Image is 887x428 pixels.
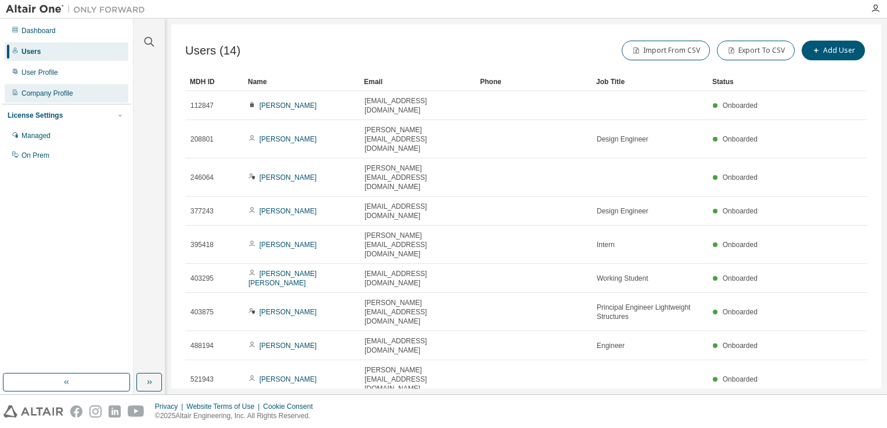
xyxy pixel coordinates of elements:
[21,131,51,140] div: Managed
[723,207,758,215] span: Onboarded
[597,274,648,283] span: Working Student
[365,298,470,326] span: [PERSON_NAME][EMAIL_ADDRESS][DOMAIN_NAME]
[259,101,317,110] a: [PERSON_NAME]
[190,375,214,384] span: 521943
[802,41,865,60] button: Add User
[190,206,214,216] span: 377243
[190,101,214,110] span: 112847
[259,241,317,249] a: [PERSON_NAME]
[365,96,470,115] span: [EMAIL_ADDRESS][DOMAIN_NAME]
[21,151,49,160] div: On Prem
[723,241,758,249] span: Onboarded
[723,308,758,316] span: Onboarded
[712,72,801,91] div: Status
[190,240,214,249] span: 395418
[259,308,317,316] a: [PERSON_NAME]
[596,72,703,91] div: Job Title
[3,405,63,418] img: altair_logo.svg
[597,303,702,321] span: Principal Engineer Lightweight Structures
[259,207,317,215] a: [PERSON_NAME]
[21,89,73,98] div: Company Profile
[263,402,319,411] div: Cookie Consent
[723,342,758,350] span: Onboarded
[597,206,648,216] span: Design Engineer
[109,405,121,418] img: linkedin.svg
[365,336,470,355] span: [EMAIL_ADDRESS][DOMAIN_NAME]
[622,41,710,60] button: Import From CSV
[365,164,470,191] span: [PERSON_NAME][EMAIL_ADDRESS][DOMAIN_NAME]
[723,135,758,143] span: Onboarded
[717,41,795,60] button: Export To CSV
[597,135,648,144] span: Design Engineer
[21,47,41,56] div: Users
[259,173,317,182] a: [PERSON_NAME]
[190,341,214,350] span: 488194
[723,375,758,383] span: Onboarded
[186,402,263,411] div: Website Terms of Use
[128,405,145,418] img: youtube.svg
[259,342,317,350] a: [PERSON_NAME]
[259,375,317,383] a: [PERSON_NAME]
[259,135,317,143] a: [PERSON_NAME]
[190,135,214,144] span: 208801
[155,411,320,421] p: © 2025 Altair Engineering, Inc. All Rights Reserved.
[365,125,470,153] span: [PERSON_NAME][EMAIL_ADDRESS][DOMAIN_NAME]
[185,44,240,57] span: Users (14)
[248,270,316,287] a: [PERSON_NAME] [PERSON_NAME]
[89,405,102,418] img: instagram.svg
[723,274,758,282] span: Onboarded
[21,68,58,77] div: User Profile
[365,231,470,259] span: [PERSON_NAME][EMAIL_ADDRESS][DOMAIN_NAME]
[248,72,355,91] div: Name
[365,202,470,220] span: [EMAIL_ADDRESS][DOMAIN_NAME]
[190,274,214,283] span: 403295
[6,3,151,15] img: Altair One
[597,341,625,350] span: Engineer
[723,173,758,182] span: Onboarded
[21,26,56,35] div: Dashboard
[480,72,587,91] div: Phone
[8,111,63,120] div: License Settings
[723,101,758,110] span: Onboarded
[70,405,82,418] img: facebook.svg
[597,240,615,249] span: Intern
[365,269,470,288] span: [EMAIL_ADDRESS][DOMAIN_NAME]
[155,402,186,411] div: Privacy
[365,365,470,393] span: [PERSON_NAME][EMAIL_ADDRESS][DOMAIN_NAME]
[190,307,214,317] span: 403875
[190,173,214,182] span: 246064
[364,72,471,91] div: Email
[190,72,239,91] div: MDH ID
